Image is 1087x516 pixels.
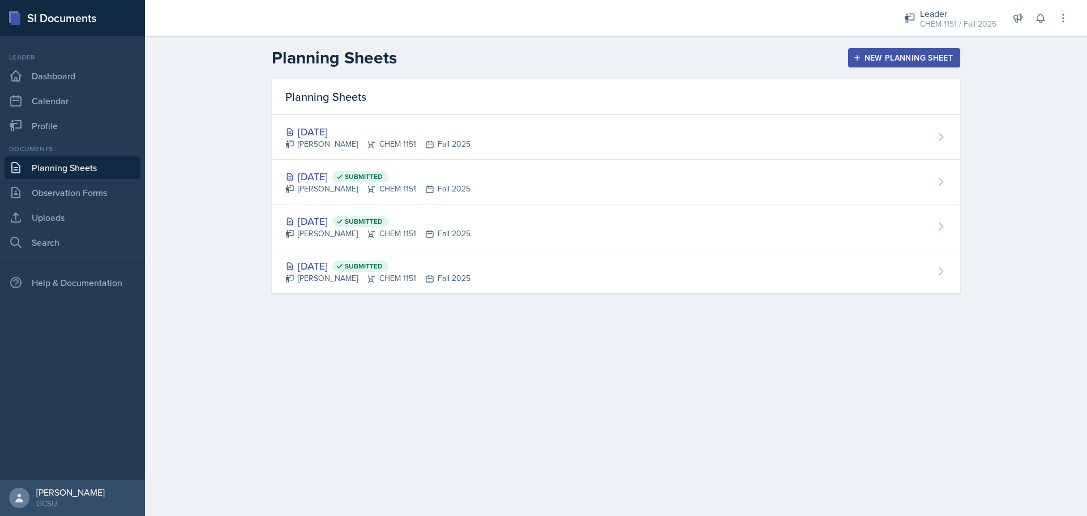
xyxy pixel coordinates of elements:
[848,48,960,67] button: New Planning Sheet
[285,272,470,284] div: [PERSON_NAME] CHEM 1151 Fall 2025
[855,53,953,62] div: New Planning Sheet
[920,7,996,20] div: Leader
[5,156,140,179] a: Planning Sheets
[285,258,470,274] div: [DATE]
[5,114,140,137] a: Profile
[285,183,470,195] div: [PERSON_NAME] CHEM 1151 Fall 2025
[5,181,140,204] a: Observation Forms
[272,204,960,249] a: [DATE] Submitted [PERSON_NAME]CHEM 1151Fall 2025
[345,172,383,181] span: Submitted
[285,214,470,229] div: [DATE]
[5,206,140,229] a: Uploads
[285,124,470,139] div: [DATE]
[36,487,105,498] div: [PERSON_NAME]
[5,89,140,112] a: Calendar
[5,144,140,154] div: Documents
[285,169,470,184] div: [DATE]
[5,271,140,294] div: Help & Documentation
[285,228,470,240] div: [PERSON_NAME] CHEM 1151 Fall 2025
[272,79,960,115] div: Planning Sheets
[5,65,140,87] a: Dashboard
[285,138,470,150] div: [PERSON_NAME] CHEM 1151 Fall 2025
[272,48,397,68] h2: Planning Sheets
[272,249,960,293] a: [DATE] Submitted [PERSON_NAME]CHEM 1151Fall 2025
[5,52,140,62] div: Leader
[272,160,960,204] a: [DATE] Submitted [PERSON_NAME]CHEM 1151Fall 2025
[345,262,383,271] span: Submitted
[5,231,140,254] a: Search
[345,217,383,226] span: Submitted
[272,115,960,160] a: [DATE] [PERSON_NAME]CHEM 1151Fall 2025
[36,498,105,509] div: GCSU
[920,18,996,30] div: CHEM 1151 / Fall 2025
